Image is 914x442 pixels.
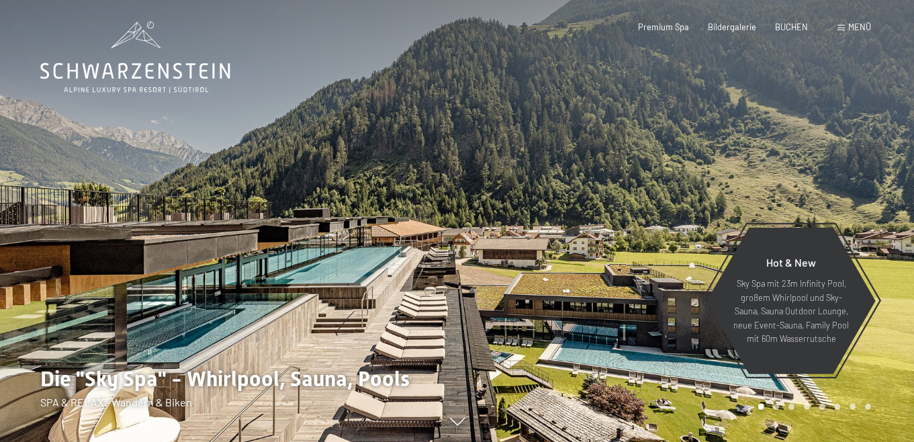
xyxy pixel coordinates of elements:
a: Hot & New Sky Spa mit 23m Infinity Pool, großem Whirlpool und Sky-Sauna, Sauna Outdoor Lounge, ne... [706,227,876,375]
div: Carousel Page 8 [865,404,871,410]
div: Carousel Page 5 [819,404,825,410]
div: Carousel Page 7 [850,404,856,410]
div: Carousel Page 1 (Current Slide) [758,404,764,410]
a: Premium Spa [638,21,689,32]
span: Menü [848,21,871,32]
div: Carousel Pagination [753,404,871,410]
div: Carousel Page 6 [835,404,841,410]
div: Carousel Page 3 [788,404,794,410]
a: BUCHEN [775,21,808,32]
a: Bildergalerie [708,21,756,32]
div: Carousel Page 2 [773,404,779,410]
div: Carousel Page 4 [804,404,810,410]
p: Sky Spa mit 23m Infinity Pool, großem Whirlpool und Sky-Sauna, Sauna Outdoor Lounge, neue Event-S... [733,277,850,345]
span: Hot & New [766,256,816,269]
